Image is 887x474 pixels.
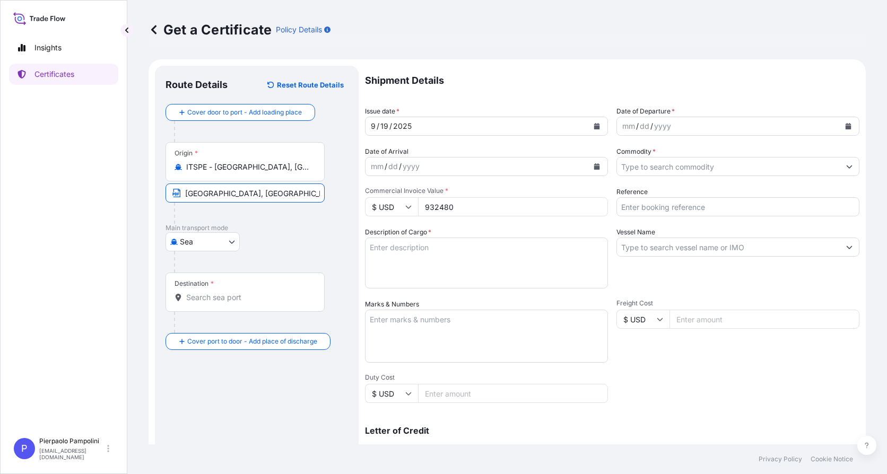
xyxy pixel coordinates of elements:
[365,227,431,238] label: Description of Cargo
[588,158,605,175] button: Calendar
[616,187,648,197] label: Reference
[621,120,636,133] div: month,
[166,183,325,203] input: Text to appear on certificate
[616,227,655,238] label: Vessel Name
[811,455,853,463] a: Cookie Notice
[365,299,419,310] label: Marks & Numbers
[840,157,859,176] button: Show suggestions
[9,37,118,58] a: Insights
[365,146,408,157] span: Date of Arrival
[616,106,675,117] span: Date of Departure
[840,118,857,135] button: Calendar
[650,120,653,133] div: /
[365,426,859,435] p: Letter of Credit
[187,336,317,347] span: Cover port to door - Add place of discharge
[379,444,499,454] span: This shipment has a letter of credit
[166,78,228,91] p: Route Details
[588,118,605,135] button: Calendar
[377,120,379,133] div: /
[365,187,608,195] span: Commercial Invoice Value
[389,120,392,133] div: /
[379,120,389,133] div: day,
[39,447,105,460] p: [EMAIL_ADDRESS][DOMAIN_NAME]
[276,24,322,35] p: Policy Details
[669,310,859,329] input: Enter amount
[392,120,413,133] div: year,
[616,299,859,308] span: Freight Cost
[21,443,28,454] span: P
[186,162,311,172] input: Origin
[636,120,639,133] div: /
[840,238,859,257] button: Show suggestions
[365,66,859,95] p: Shipment Details
[616,146,656,157] label: Commodity
[385,160,387,173] div: /
[166,104,315,121] button: Cover door to port - Add loading place
[653,120,672,133] div: year,
[370,160,385,173] div: month,
[387,160,399,173] div: day,
[418,384,608,403] input: Enter amount
[34,69,74,80] p: Certificates
[639,120,650,133] div: day,
[418,197,608,216] input: Enter amount
[186,292,311,303] input: Destination
[39,437,105,445] p: Pierpaolo Pampolini
[262,76,348,93] button: Reset Route Details
[34,42,62,53] p: Insights
[617,157,840,176] input: Type to search commodity
[370,120,377,133] div: month,
[277,80,344,90] p: Reset Route Details
[175,149,198,157] div: Origin
[365,106,399,117] span: Issue date
[166,232,240,251] button: Select transport
[365,373,608,382] span: Duty Cost
[149,21,272,38] p: Get a Certificate
[166,333,331,350] button: Cover port to door - Add place of discharge
[402,160,421,173] div: year,
[616,197,859,216] input: Enter booking reference
[166,224,348,232] p: Main transport mode
[617,238,840,257] input: Type to search vessel name or IMO
[187,107,302,118] span: Cover door to port - Add loading place
[399,160,402,173] div: /
[759,455,802,463] a: Privacy Policy
[180,236,193,247] span: Sea
[9,64,118,85] a: Certificates
[175,279,214,288] div: Destination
